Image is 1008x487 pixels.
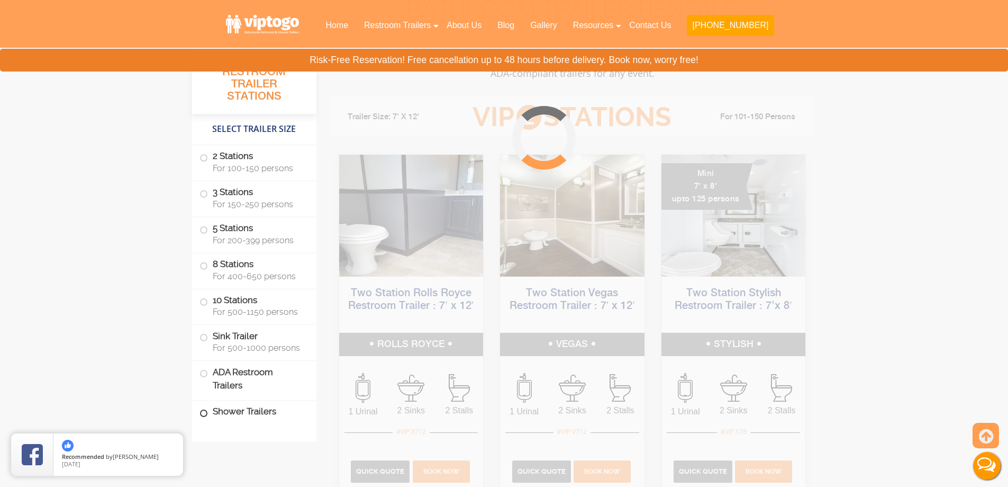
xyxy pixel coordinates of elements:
a: Home [317,14,356,37]
h5: ROLLS ROYCE [339,333,484,356]
img: Side view of two station restroom trailer with separate doors for males and females [500,155,644,277]
span: 1 Urinal [339,405,387,418]
div: Mini 7' x 8' upto 125 persons [661,163,753,210]
span: 2 Sinks [387,404,435,417]
h4: Select Trailer Size [192,119,316,139]
label: 10 Stations [199,289,309,322]
h5: VEGAS [500,333,644,356]
img: thumbs up icon [62,440,74,451]
button: [PHONE_NUMBER] [687,15,774,36]
a: Two Station Vegas Restroom Trailer : 7′ x 12′ [510,288,635,312]
span: For 500-1000 persons [213,343,304,353]
a: Two Station Rolls Royce Restroom Trailer : 7′ x 12′ [348,288,474,312]
img: an icon of urinal [356,373,370,403]
span: 2 [516,105,541,130]
span: For 400-650 persons [213,271,304,281]
img: A mini restroom trailer with two separate stations and separate doors for males and females [661,155,806,277]
span: Quick Quote [679,467,727,475]
div: #VIP R712 [393,425,430,439]
h5: STYLISH [661,333,806,356]
a: Restroom Trailers [356,14,439,37]
h3: All Portable Restroom Trailer Stations [192,50,316,114]
span: [PERSON_NAME] [113,453,159,461]
img: an icon of stall [449,374,470,402]
li: For 101-150 Persons [688,111,807,123]
img: an icon of stall [771,374,792,402]
span: 2 Stalls [758,404,806,417]
span: Recommended [62,453,104,461]
span: Quick Quote [517,467,566,475]
div: #VIP V712 [553,425,591,439]
img: Side view of two station restroom trailer with separate doors for males and females [339,155,484,277]
span: For 150-250 persons [213,199,304,209]
li: Trailer Size: 7' X 12' [338,101,457,133]
span: 1 Urinal [500,405,548,418]
label: ADA Restroom Trailers [199,361,309,397]
a: Book Now [734,466,794,475]
span: Quick Quote [356,467,404,475]
img: Review Rating [22,444,43,465]
button: Live Chat [966,445,1008,487]
a: Quick Quote [351,466,411,475]
a: [PHONE_NUMBER] [679,14,782,42]
span: For 200-399 persons [213,235,304,245]
img: an icon of sink [720,375,747,402]
img: an icon of urinal [517,373,532,403]
label: 3 Stations [199,181,309,214]
img: an icon of sink [559,375,586,402]
a: Resources [565,14,621,37]
img: an icon of sink [397,375,424,402]
a: Two Station Stylish Restroom Trailer : 7’x 8′ [675,288,792,312]
span: For 500-1150 persons [213,307,304,317]
span: Book Now [584,468,620,475]
a: About Us [439,14,489,37]
div: #VIP S78 [717,425,750,439]
a: Contact Us [621,14,679,37]
span: 2 Stalls [596,404,644,417]
label: 5 Stations [199,217,309,250]
a: Blog [489,14,522,37]
span: by [62,454,175,461]
span: For 100-150 persons [213,163,304,173]
span: 1 Urinal [661,405,710,418]
label: 8 Stations [199,253,309,286]
span: [DATE] [62,460,80,468]
img: an icon of stall [610,374,631,402]
label: 2 Stations [199,145,309,178]
label: Sink Trailer [199,325,309,358]
span: 2 Sinks [548,404,596,417]
span: 2 Stalls [435,404,483,417]
span: Book Now [746,468,782,475]
label: Shower Trailers [199,401,309,423]
a: Book Now [411,466,471,475]
a: Gallery [522,14,565,37]
span: Book Now [423,468,459,475]
img: an icon of urinal [678,373,693,403]
a: Quick Quote [674,466,734,475]
span: 2 Sinks [710,404,758,417]
a: Quick Quote [512,466,573,475]
a: Book Now [573,466,632,475]
h3: VIP Stations [456,103,688,132]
